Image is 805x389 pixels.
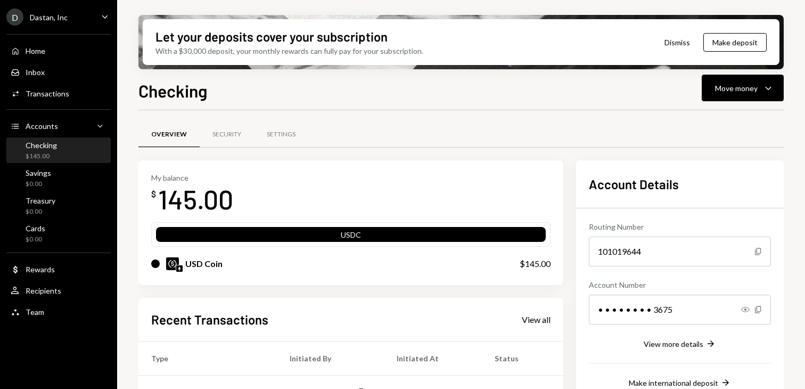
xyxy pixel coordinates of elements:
div: $ [151,189,156,199]
th: Status [482,341,563,375]
th: Initiated At [384,341,482,375]
div: USDC [156,229,546,244]
a: Treasury$0.00 [6,193,111,218]
div: My balance [151,173,233,182]
div: View all [522,314,551,325]
div: Checking [26,141,57,150]
a: Cards$0.00 [6,221,111,246]
a: Savings$0.00 [6,165,111,191]
a: Rewards [6,260,111,279]
div: Home [26,46,45,55]
div: Overview [151,130,187,139]
a: Checking$145.00 [6,137,111,163]
div: Account Number [589,279,771,290]
div: Make international deposit [629,378,718,387]
div: $0.00 [26,207,55,216]
a: Settings [254,121,308,148]
div: $0.00 [26,235,45,244]
button: View more details [644,338,716,350]
img: USDC [166,257,179,270]
a: Accounts [6,116,111,135]
a: Recipients [6,281,111,300]
div: Treasury [26,196,55,205]
div: $0.00 [26,180,51,189]
div: 145.00 [158,182,233,216]
div: $145.00 [26,152,57,161]
div: Inbox [26,68,45,77]
div: • • • • • • • • 3675 [589,295,771,325]
div: Transactions [26,89,69,98]
a: Security [200,121,254,148]
div: Move money [715,83,758,94]
h2: Account Details [589,175,771,193]
div: View more details [644,339,703,349]
a: Home [6,41,111,60]
img: ethereum-mainnet [176,265,183,272]
div: Settings [267,130,295,139]
h1: Checking [138,80,208,101]
button: Move money [702,75,784,101]
th: Initiated By [277,341,384,375]
div: USD Coin [185,257,223,270]
div: Accounts [26,121,58,131]
div: Cards [26,224,45,233]
button: Make international deposit [629,377,731,389]
a: Transactions [6,84,111,103]
div: $145.00 [520,257,551,270]
div: Team [26,307,44,317]
div: Dastan, Inc [30,13,68,22]
button: Dismiss [651,30,703,55]
a: Team [6,302,111,321]
div: Rewards [26,265,55,274]
div: Recipients [26,286,61,295]
div: With a $30,000 deposit, your monthly rewards can fully pay for your subscription. [155,45,423,56]
a: Inbox [6,62,111,82]
div: Let your deposits cover your subscription [155,28,388,45]
div: Routing Number [589,221,771,232]
div: Savings [26,168,51,177]
div: 101019644 [589,237,771,266]
h2: Recent Transactions [151,311,268,328]
div: D [6,9,23,26]
button: Make deposit [703,33,767,52]
div: Security [212,130,241,139]
a: View all [522,313,551,325]
a: Overview [138,121,200,148]
th: Type [138,341,277,375]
